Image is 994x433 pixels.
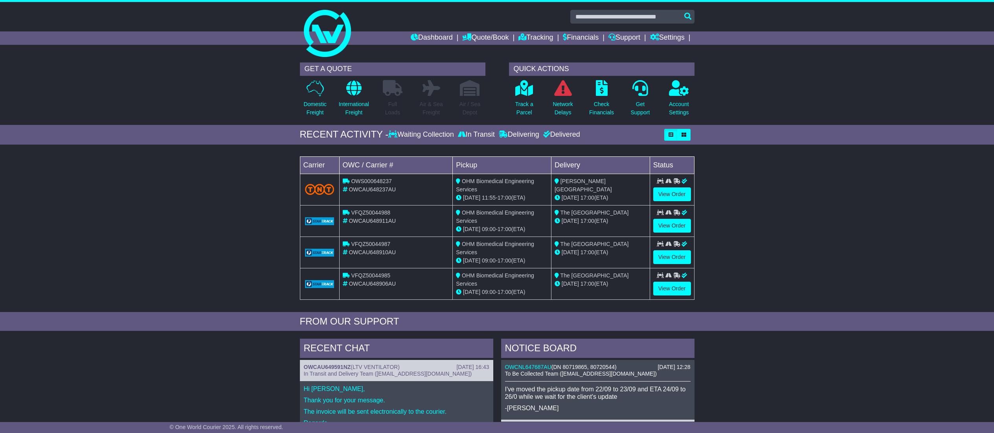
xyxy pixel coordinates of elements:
[351,272,390,279] span: VFQZ50044985
[541,130,580,139] div: Delivered
[562,194,579,201] span: [DATE]
[555,248,647,257] div: (ETA)
[456,194,548,202] div: - (ETA)
[456,178,534,193] span: OHM Biomedical Engineering Services
[305,249,334,257] img: GetCarrierServiceLogo
[501,339,695,360] div: NOTICE BOARD
[505,364,691,371] div: ( )
[305,184,334,194] img: TNT_Domestic.png
[463,257,480,264] span: [DATE]
[300,62,485,76] div: GET A QUOTE
[300,339,493,360] div: RECENT CHAT
[456,225,548,233] div: - (ETA)
[463,194,480,201] span: [DATE]
[669,80,689,121] a: AccountSettings
[650,31,685,45] a: Settings
[349,249,396,255] span: OWCAU648910AU
[456,364,489,371] div: [DATE] 16:43
[351,241,390,247] span: VFQZ50044987
[581,249,594,255] span: 17:00
[456,257,548,265] div: - (ETA)
[498,194,511,201] span: 17:00
[456,288,548,296] div: - (ETA)
[552,80,573,121] a: NetworkDelays
[650,156,694,174] td: Status
[653,282,691,295] a: View Order
[505,404,691,412] p: -[PERSON_NAME]
[551,156,650,174] td: Delivery
[562,249,579,255] span: [DATE]
[462,31,509,45] a: Quote/Book
[589,100,614,117] p: Check Financials
[555,194,647,202] div: (ETA)
[353,364,398,370] span: LTV VENTILATOR
[339,156,453,174] td: OWC / Carrier #
[669,100,689,117] p: Account Settings
[349,186,396,193] span: OWCAU648237AU
[555,178,612,193] span: [PERSON_NAME][GEOGRAPHIC_DATA]
[304,364,489,371] div: ( )
[498,226,511,232] span: 17:00
[459,100,481,117] p: Air / Sea Depot
[463,226,480,232] span: [DATE]
[349,218,396,224] span: OWCAU648911AU
[456,209,534,224] span: OHM Biomedical Engineering Services
[338,80,369,121] a: InternationalFreight
[305,280,334,288] img: GetCarrierServiceLogo
[339,100,369,117] p: International Freight
[300,316,695,327] div: FROM OUR SUPPORT
[497,130,541,139] div: Delivering
[653,187,691,201] a: View Order
[562,281,579,287] span: [DATE]
[305,217,334,225] img: GetCarrierServiceLogo
[518,31,553,45] a: Tracking
[388,130,456,139] div: Waiting Collection
[463,289,480,295] span: [DATE]
[304,396,489,404] p: Thank you for your message.
[383,100,402,117] p: Full Loads
[303,80,327,121] a: DomesticFreight
[630,100,650,117] p: Get Support
[515,80,534,121] a: Track aParcel
[420,100,443,117] p: Air & Sea Freight
[304,364,351,370] a: OWCAU649591NZ
[560,241,629,247] span: The [GEOGRAPHIC_DATA]
[482,257,496,264] span: 09:00
[560,209,629,216] span: The [GEOGRAPHIC_DATA]
[509,62,695,76] div: QUICK ACTIONS
[658,364,690,371] div: [DATE] 12:28
[505,364,551,370] a: OWCNL647687AU
[482,194,496,201] span: 11:55
[498,257,511,264] span: 17:00
[456,272,534,287] span: OHM Biomedical Engineering Services
[498,289,511,295] span: 17:00
[562,218,579,224] span: [DATE]
[300,156,339,174] td: Carrier
[630,80,650,121] a: GetSupport
[303,100,326,117] p: Domestic Freight
[304,371,472,377] span: In Transit and Delivery Team ([EMAIL_ADDRESS][DOMAIN_NAME])
[563,31,599,45] a: Financials
[581,218,594,224] span: 17:00
[560,272,629,279] span: The [GEOGRAPHIC_DATA]
[505,371,657,377] span: To Be Collected Team ([EMAIL_ADDRESS][DOMAIN_NAME])
[589,80,614,121] a: CheckFinancials
[482,289,496,295] span: 09:00
[482,226,496,232] span: 09:00
[653,219,691,233] a: View Order
[411,31,453,45] a: Dashboard
[553,364,614,370] span: DN 80719865, 80720544
[453,156,551,174] td: Pickup
[555,280,647,288] div: (ETA)
[304,408,489,415] p: The invoice will be sent electronically to the courier.
[304,385,489,393] p: Hi [PERSON_NAME],
[170,424,283,430] span: © One World Courier 2025. All rights reserved.
[351,178,392,184] span: OWS000648237
[581,194,594,201] span: 17:00
[505,385,691,400] p: I've moved the pickup date from 22/09 to 23/09 and ETA 24/09 to 26/0 while we wait for the client...
[349,281,396,287] span: OWCAU648906AU
[555,217,647,225] div: (ETA)
[653,250,691,264] a: View Order
[456,130,497,139] div: In Transit
[300,129,389,140] div: RECENT ACTIVITY -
